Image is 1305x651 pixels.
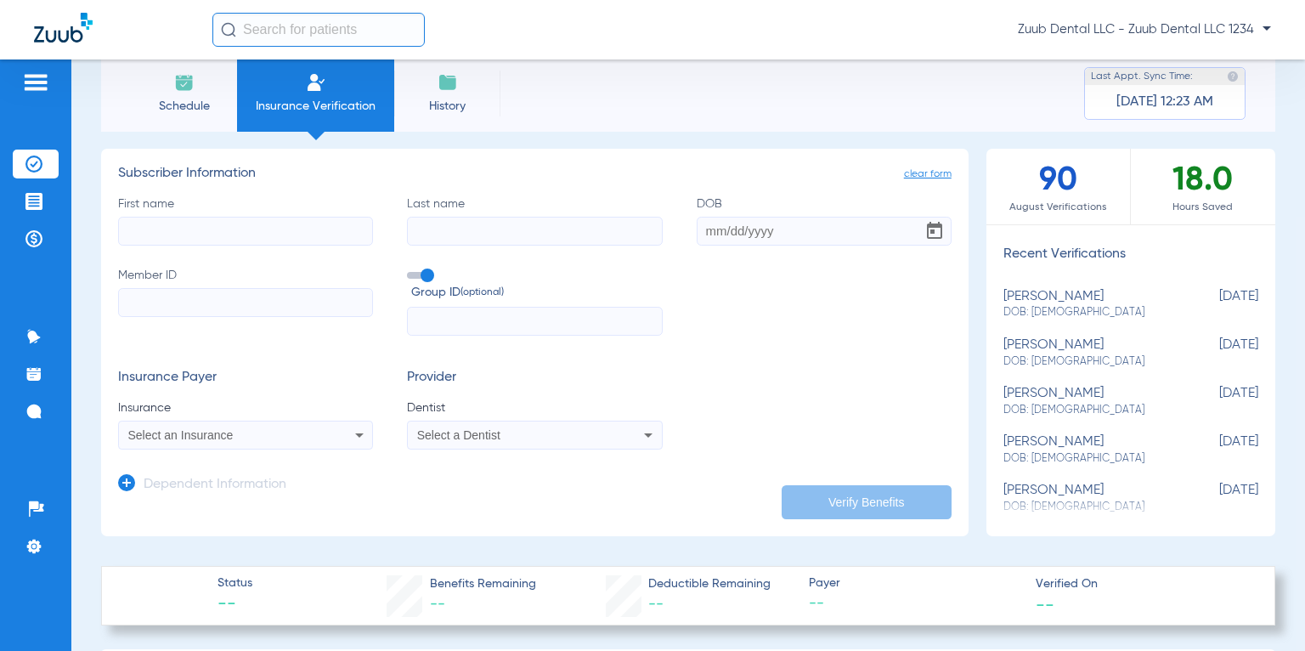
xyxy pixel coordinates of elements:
[1131,199,1275,216] span: Hours Saved
[1003,403,1173,418] span: DOB: [DEMOGRAPHIC_DATA]
[411,284,662,302] span: Group ID
[438,72,458,93] img: History
[118,166,952,183] h3: Subscriber Information
[904,166,952,183] span: clear form
[918,214,952,248] button: Open calendar
[407,195,662,246] label: Last name
[648,575,771,593] span: Deductible Remaining
[306,72,326,93] img: Manual Insurance Verification
[1003,434,1173,466] div: [PERSON_NAME]
[407,370,662,387] h3: Provider
[128,428,234,442] span: Select an Insurance
[986,246,1275,263] h3: Recent Verifications
[118,267,373,337] label: Member ID
[1003,451,1173,467] span: DOB: [DEMOGRAPHIC_DATA]
[1003,354,1173,370] span: DOB: [DEMOGRAPHIC_DATA]
[144,98,224,115] span: Schedule
[809,575,1020,592] span: Payer
[1173,386,1258,417] span: [DATE]
[118,288,373,317] input: Member ID
[1220,569,1305,651] iframe: Chat Widget
[1173,483,1258,514] span: [DATE]
[34,13,93,42] img: Zuub Logo
[986,149,1131,224] div: 90
[986,199,1130,216] span: August Verifications
[118,217,373,246] input: First name
[1173,434,1258,466] span: [DATE]
[1003,305,1173,320] span: DOB: [DEMOGRAPHIC_DATA]
[782,485,952,519] button: Verify Benefits
[430,575,536,593] span: Benefits Remaining
[1227,71,1239,82] img: last sync help info
[1116,93,1213,110] span: [DATE] 12:23 AM
[417,428,500,442] span: Select a Dentist
[407,399,662,416] span: Dentist
[118,399,373,416] span: Insurance
[430,597,445,612] span: --
[407,217,662,246] input: Last name
[250,98,381,115] span: Insurance Verification
[118,195,373,246] label: First name
[1036,595,1054,613] span: --
[1036,575,1247,593] span: Verified On
[1091,68,1193,85] span: Last Appt. Sync Time:
[809,593,1020,614] span: --
[1173,337,1258,369] span: [DATE]
[221,22,236,37] img: Search Icon
[217,593,252,617] span: --
[212,13,425,47] input: Search for patients
[1131,149,1275,224] div: 18.0
[648,597,664,612] span: --
[174,72,195,93] img: Schedule
[1003,289,1173,320] div: [PERSON_NAME]
[144,477,286,494] h3: Dependent Information
[460,284,504,302] small: (optional)
[1173,289,1258,320] span: [DATE]
[1018,21,1271,38] span: Zuub Dental LLC - Zuub Dental LLC 1234
[697,217,952,246] input: DOBOpen calendar
[1003,483,1173,514] div: [PERSON_NAME]
[407,98,488,115] span: History
[1003,386,1173,417] div: [PERSON_NAME]
[217,575,252,592] span: Status
[118,370,373,387] h3: Insurance Payer
[22,72,49,93] img: hamburger-icon
[697,195,952,246] label: DOB
[1003,337,1173,369] div: [PERSON_NAME]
